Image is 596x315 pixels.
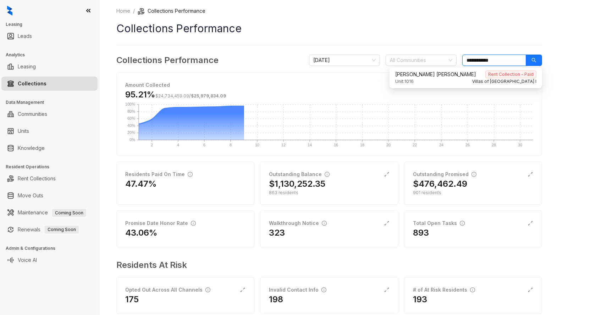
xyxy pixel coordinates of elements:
h2: 893 [413,227,429,238]
div: Outstanding Balance [269,170,330,178]
text: 26 [465,143,470,147]
h2: $1,130,252.35 [269,178,325,190]
div: Walkthrough Notice [269,219,327,227]
strong: Amount Collected [125,82,170,88]
text: 16 [334,143,338,147]
span: / [155,93,226,99]
a: Leads [18,29,32,43]
span: Rent Collection - Paid [485,71,536,78]
span: info-circle [460,221,465,226]
div: 901 residents [413,190,533,196]
text: 80% [127,109,135,113]
span: expand-alt [384,171,390,177]
h3: Analytics [6,52,99,58]
li: Renewals [1,223,98,237]
text: 100% [125,102,135,106]
span: info-circle [191,221,196,226]
span: [PERSON_NAME] [PERSON_NAME] [395,71,476,78]
div: Opted Out Across All Channels [125,286,210,294]
li: Communities [1,107,98,121]
div: # of At Risk Residents [413,286,475,294]
text: 8 [230,143,232,147]
text: 24 [439,143,443,147]
a: Knowledge [18,141,45,155]
text: 18 [360,143,364,147]
li: Leasing [1,60,98,74]
h2: 175 [125,294,139,305]
a: Communities [18,107,47,121]
span: search [531,58,536,63]
span: expand-alt [240,287,245,293]
li: / [133,7,135,15]
text: 20% [127,130,135,135]
span: expand-alt [528,220,533,226]
span: Coming Soon [52,209,86,217]
text: 10 [255,143,259,147]
a: Move Outs [18,189,43,203]
h3: Residents At Risk [116,259,536,271]
h3: Admin & Configurations [6,245,99,252]
span: expand-alt [384,287,390,293]
span: Villas of [GEOGRAPHIC_DATA] I [472,78,536,85]
li: Voice AI [1,253,98,267]
h2: 198 [269,294,283,305]
img: logo [7,6,12,16]
span: $24,734,459.09 [155,93,189,99]
div: Total Open Tasks [413,219,465,227]
li: Collections [1,77,98,91]
span: Coming Soon [45,226,79,234]
text: 20 [386,143,391,147]
span: expand-alt [528,171,533,177]
text: 22 [413,143,417,147]
text: 40% [127,123,135,128]
a: RenewalsComing Soon [18,223,79,237]
li: Move Outs [1,189,98,203]
h2: 43.06% [125,227,158,238]
div: Outstanding Promised [413,170,476,178]
text: 0% [129,137,135,142]
span: info-circle [321,287,326,292]
span: October 2025 [313,55,376,66]
h2: $476,462.49 [413,178,467,190]
a: Voice AI [18,253,37,267]
a: Leasing [18,60,36,74]
a: Collections [18,77,46,91]
h2: 193 [413,294,427,305]
text: 28 [492,143,496,147]
div: Promise Date Honor Rate [125,219,196,227]
h3: 95.21% [125,89,226,100]
span: expand-alt [528,287,533,293]
span: info-circle [470,287,475,292]
span: info-circle [188,172,193,177]
span: expand-alt [384,220,390,226]
h2: 47.47% [125,178,157,190]
h3: Leasing [6,21,99,28]
span: info-circle [325,172,330,177]
span: info-circle [471,172,476,177]
span: $25,979,834.09 [191,93,226,99]
li: Rent Collections [1,171,98,186]
li: Maintenance [1,206,98,220]
text: 2 [151,143,153,147]
div: Residents Paid On Time [125,170,193,178]
text: 6 [203,143,205,147]
li: Collections Performance [138,7,205,15]
h3: Collections Performance [116,54,219,67]
text: 60% [127,116,135,120]
h1: Collections Performance [116,21,542,36]
a: Units [18,124,29,138]
span: info-circle [322,221,327,226]
a: Home [115,7,132,15]
li: Leads [1,29,98,43]
h3: Data Management [6,99,99,106]
h3: Resident Operations [6,164,99,170]
text: 4 [177,143,179,147]
span: Unit: 1016 [395,78,414,85]
a: Rent Collections [18,171,56,186]
text: 14 [308,143,312,147]
text: 12 [281,143,286,147]
li: Knowledge [1,141,98,155]
div: Invalid Contact Info [269,286,326,294]
text: 30 [518,143,522,147]
div: 863 residents [269,190,389,196]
